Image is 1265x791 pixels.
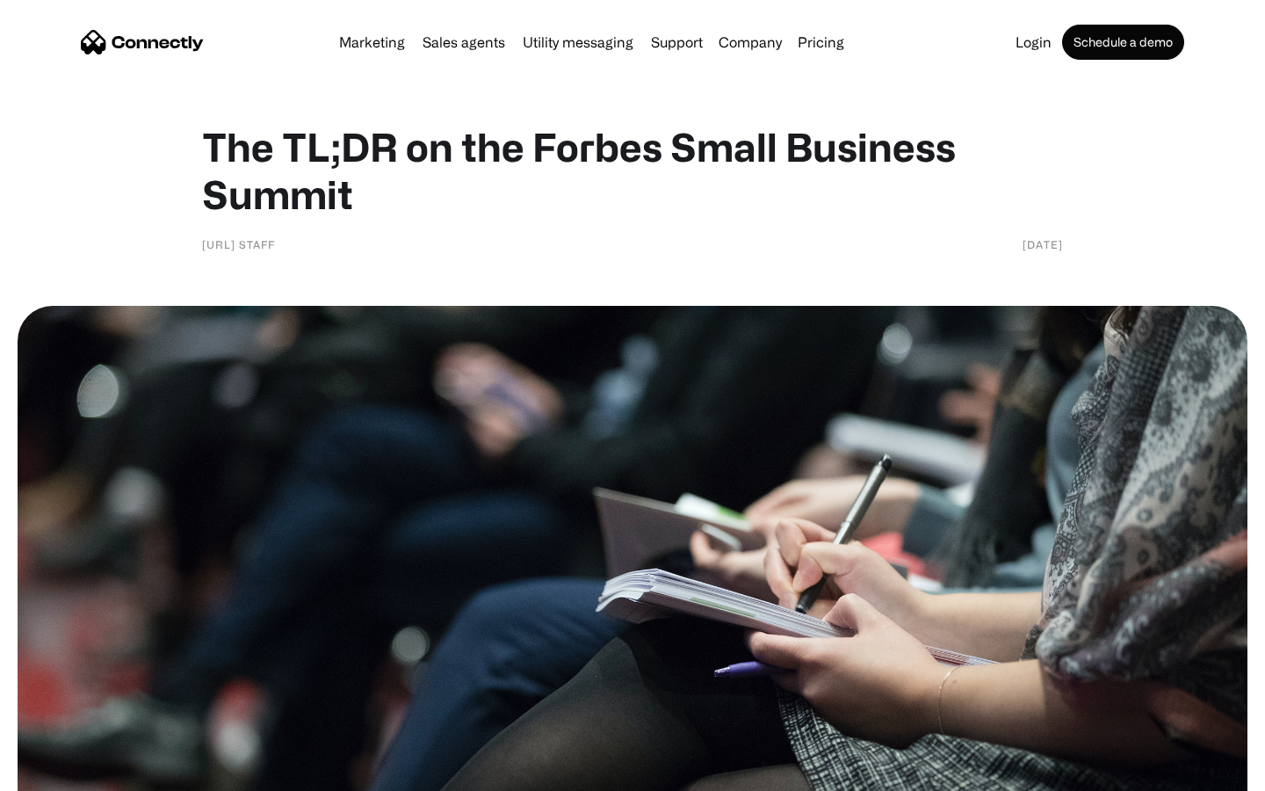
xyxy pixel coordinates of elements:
[1062,25,1184,60] a: Schedule a demo
[332,35,412,49] a: Marketing
[719,30,782,54] div: Company
[516,35,640,49] a: Utility messaging
[18,760,105,785] aside: Language selected: English
[202,123,1063,218] h1: The TL;DR on the Forbes Small Business Summit
[35,760,105,785] ul: Language list
[202,236,275,253] div: [URL] Staff
[791,35,851,49] a: Pricing
[1023,236,1063,253] div: [DATE]
[416,35,512,49] a: Sales agents
[644,35,710,49] a: Support
[1008,35,1059,49] a: Login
